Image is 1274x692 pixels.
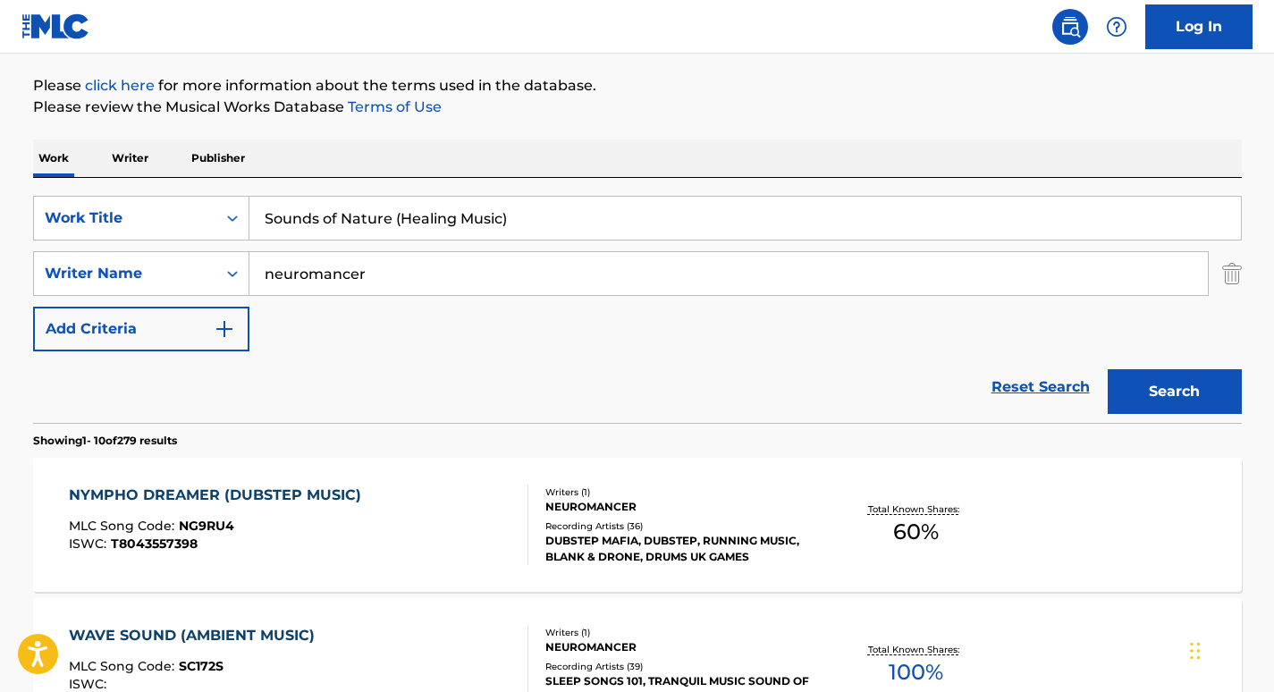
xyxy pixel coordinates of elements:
[545,639,815,655] div: NEUROMANCER
[21,13,90,39] img: MLC Logo
[1052,9,1088,45] a: Public Search
[69,658,179,674] span: MLC Song Code :
[983,367,1099,407] a: Reset Search
[1059,16,1081,38] img: search
[214,318,235,340] img: 9d2ae6d4665cec9f34b9.svg
[889,656,943,688] span: 100 %
[868,643,964,656] p: Total Known Shares:
[1185,606,1274,692] iframe: Chat Widget
[1190,624,1201,678] div: Drag
[85,77,155,94] a: click here
[106,139,154,177] p: Writer
[33,458,1242,592] a: NYMPHO DREAMER (DUBSTEP MUSIC)MLC Song Code:NG9RU4ISWC:T8043557398Writers (1)NEUROMANCERRecording...
[69,676,111,692] span: ISWC :
[33,307,249,351] button: Add Criteria
[179,658,224,674] span: SC172S
[45,207,206,229] div: Work Title
[111,536,198,552] span: T8043557398
[179,518,234,534] span: NG9RU4
[1145,4,1253,49] a: Log In
[69,518,179,534] span: MLC Song Code :
[33,196,1242,423] form: Search Form
[545,660,815,673] div: Recording Artists ( 39 )
[33,433,177,449] p: Showing 1 - 10 of 279 results
[69,485,370,506] div: NYMPHO DREAMER (DUBSTEP MUSIC)
[545,499,815,515] div: NEUROMANCER
[545,533,815,565] div: DUBSTEP MAFIA, DUBSTEP, RUNNING MUSIC, BLANK & DRONE, DRUMS UK GAMES
[545,485,815,499] div: Writers ( 1 )
[545,519,815,533] div: Recording Artists ( 36 )
[45,263,206,284] div: Writer Name
[33,139,74,177] p: Work
[69,536,111,552] span: ISWC :
[1106,16,1127,38] img: help
[1222,251,1242,296] img: Delete Criterion
[186,139,250,177] p: Publisher
[69,625,324,646] div: WAVE SOUND (AMBIENT MUSIC)
[344,98,442,115] a: Terms of Use
[1108,369,1242,414] button: Search
[545,626,815,639] div: Writers ( 1 )
[33,97,1242,118] p: Please review the Musical Works Database
[33,75,1242,97] p: Please for more information about the terms used in the database.
[893,516,939,548] span: 60 %
[1099,9,1135,45] div: Help
[868,502,964,516] p: Total Known Shares:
